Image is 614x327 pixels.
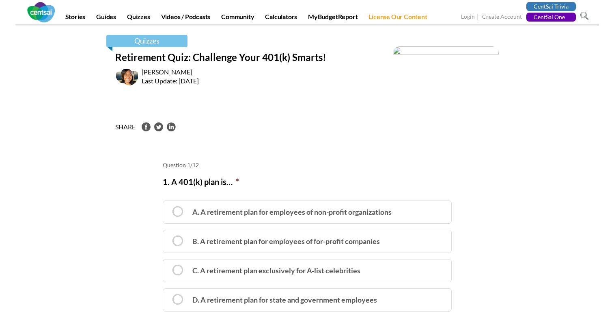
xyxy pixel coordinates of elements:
a: License Our Content [364,13,432,24]
a: Guides [91,13,121,24]
a: Create Account [482,13,522,22]
label: A. A retirement plan for employees of non-profit organizations [163,201,452,224]
a: CentSai One [526,13,576,22]
a: Calculators [260,13,302,24]
img: CentSai [27,2,55,22]
a: Quizzes [106,35,187,47]
a: Videos / Podcasts [156,13,215,24]
label: SHARE [115,122,136,132]
a: Community [216,13,259,24]
h1: Retirement Quiz: Challenge Your 401(k) Smarts! [115,50,379,68]
label: C. A retirement plan exclusively for A-list celebrities [163,259,452,282]
span: | [476,12,481,22]
a: [PERSON_NAME] [142,68,192,76]
a: Login [461,13,475,22]
label: D. A retirement plan for state and government employees [163,288,452,312]
time: Last Update: [DATE] [142,77,379,85]
li: Question 1/12 [163,161,452,169]
a: Quizzes [122,13,155,24]
a: Stories [60,13,90,24]
label: B. A retirement plan for employees of for-profit companies [163,230,452,253]
label: 1. A 401(k) plan is… [163,175,239,188]
a: CentSai Trivia [526,2,576,11]
a: MyBudgetReport [303,13,362,24]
